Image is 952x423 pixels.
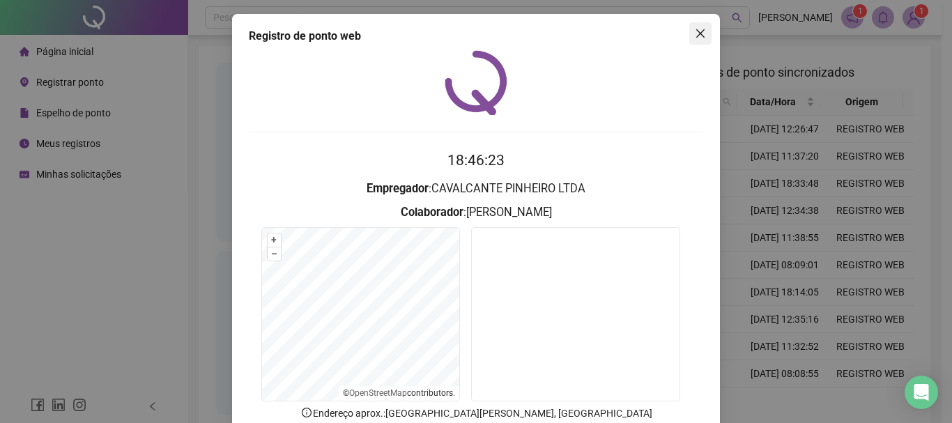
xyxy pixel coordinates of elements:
[249,28,703,45] div: Registro de ponto web
[689,22,712,45] button: Close
[695,28,706,39] span: close
[249,406,703,421] p: Endereço aprox. : [GEOGRAPHIC_DATA][PERSON_NAME], [GEOGRAPHIC_DATA]
[445,50,507,115] img: QRPoint
[249,203,703,222] h3: : [PERSON_NAME]
[268,247,281,261] button: –
[268,233,281,247] button: +
[249,180,703,198] h3: : CAVALCANTE PINHEIRO LTDA
[343,388,455,398] li: © contributors.
[300,406,313,419] span: info-circle
[367,182,429,195] strong: Empregador
[447,152,505,169] time: 18:46:23
[905,376,938,409] div: Open Intercom Messenger
[349,388,407,398] a: OpenStreetMap
[401,206,463,219] strong: Colaborador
